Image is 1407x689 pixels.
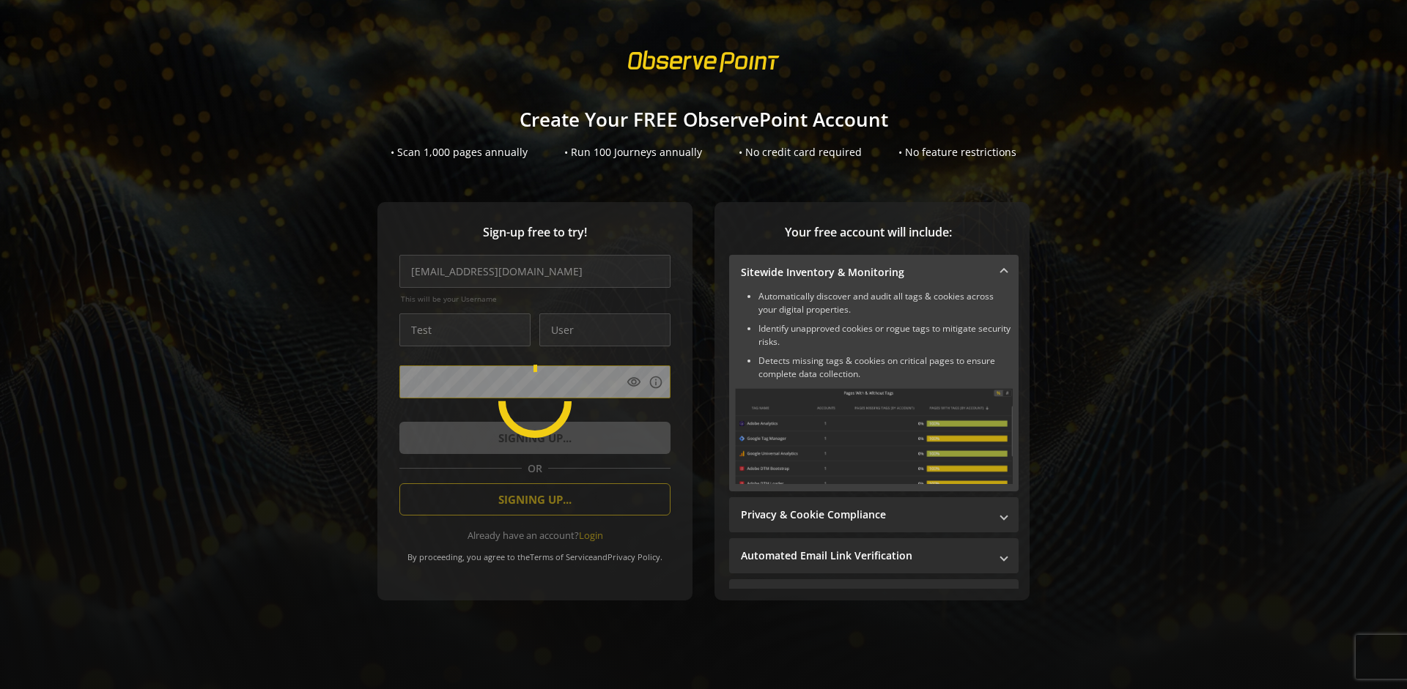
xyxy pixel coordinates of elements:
div: By proceeding, you agree to the and . [399,542,671,562]
li: Identify unapproved cookies or rogue tags to mitigate security risks. [758,322,1013,349]
mat-expansion-panel-header: Automated Email Link Verification [729,538,1019,573]
mat-panel-title: Sitewide Inventory & Monitoring [741,265,989,280]
img: Sitewide Inventory & Monitoring [735,388,1013,484]
div: • No credit card required [739,145,862,160]
span: Sign-up free to try! [399,224,671,241]
mat-expansion-panel-header: Sitewide Inventory & Monitoring [729,255,1019,290]
li: Automatically discover and audit all tags & cookies across your digital properties. [758,290,1013,316]
li: Detects missing tags & cookies on critical pages to ensure complete data collection. [758,354,1013,381]
div: Sitewide Inventory & Monitoring [729,290,1019,491]
mat-expansion-panel-header: Privacy & Cookie Compliance [729,497,1019,532]
a: Privacy Policy [608,551,660,562]
mat-panel-title: Privacy & Cookie Compliance [741,507,989,522]
div: • No feature restrictions [898,145,1016,160]
span: Your free account will include: [729,224,1008,241]
div: • Scan 1,000 pages annually [391,145,528,160]
a: Terms of Service [530,551,593,562]
mat-expansion-panel-header: Performance Monitoring with Web Vitals [729,579,1019,614]
div: • Run 100 Journeys annually [564,145,702,160]
mat-panel-title: Automated Email Link Verification [741,548,989,563]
